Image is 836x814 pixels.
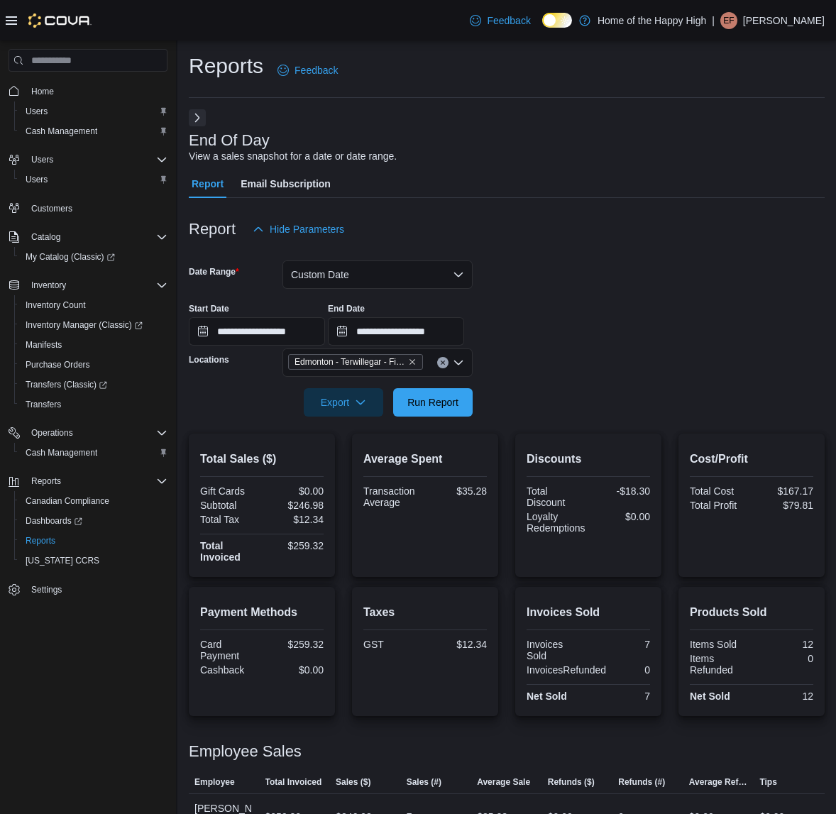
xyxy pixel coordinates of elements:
strong: Total Invoiced [200,540,241,563]
button: Users [14,170,173,189]
button: Clear input [437,357,449,368]
h2: Taxes [363,604,487,621]
button: Transfers [14,395,173,414]
button: Users [14,101,173,121]
a: Reports [20,532,61,549]
input: Press the down key to open a popover containing a calendar. [328,317,464,346]
span: Users [26,174,48,185]
span: Customers [31,203,72,214]
label: Start Date [189,303,229,314]
div: 0 [754,653,813,664]
span: Users [26,106,48,117]
button: Inventory [3,275,173,295]
span: Users [31,154,53,165]
a: My Catalog (Classic) [20,248,121,265]
p: | [712,12,715,29]
button: Next [189,109,206,126]
a: Dashboards [20,512,88,529]
span: Tips [759,776,776,788]
a: Inventory Count [20,297,92,314]
div: $259.32 [265,540,324,551]
span: Edmonton - Terwillegar - Fire & Flower [295,355,405,369]
div: 0 [612,664,650,676]
span: Manifests [20,336,167,353]
span: Reports [20,532,167,549]
button: Cash Management [14,443,173,463]
span: Inventory [31,280,66,291]
span: Transfers (Classic) [20,376,167,393]
span: Dashboards [20,512,167,529]
span: Operations [26,424,167,441]
button: Catalog [3,227,173,247]
div: GST [363,639,422,650]
span: Edmonton - Terwillegar - Fire & Flower [288,354,423,370]
span: Sales (#) [407,776,441,788]
span: Canadian Compliance [26,495,109,507]
input: Dark Mode [542,13,572,28]
span: Purchase Orders [20,356,167,373]
span: Refunds ($) [548,776,595,788]
img: Cova [28,13,92,28]
span: Inventory Count [26,299,86,311]
h2: Average Spent [363,451,487,468]
h3: Report [189,221,236,238]
div: $167.17 [754,485,813,497]
span: Dashboards [26,515,82,527]
span: Home [31,86,54,97]
div: $35.28 [428,485,487,497]
span: Inventory Count [20,297,167,314]
span: Feedback [295,63,338,77]
div: 7 [591,639,650,650]
span: EF [723,12,734,29]
button: Home [3,80,173,101]
a: Inventory Manager (Classic) [14,315,173,335]
span: Hide Parameters [270,222,344,236]
p: [PERSON_NAME] [743,12,825,29]
div: $0.00 [265,664,324,676]
span: Catalog [31,231,60,243]
span: Users [26,151,167,168]
h3: End Of Day [189,132,270,149]
span: My Catalog (Classic) [20,248,167,265]
div: Total Cost [690,485,749,497]
a: Transfers (Classic) [14,375,173,395]
label: End Date [328,303,365,314]
a: Customers [26,200,78,217]
span: Canadian Compliance [20,493,167,510]
div: $0.00 [265,485,324,497]
span: Report [192,170,224,198]
a: Cash Management [20,123,103,140]
button: Reports [3,471,173,491]
div: Transaction Average [363,485,422,508]
nav: Complex example [9,75,167,637]
span: Users [20,103,167,120]
a: Cash Management [20,444,103,461]
button: Export [304,388,383,417]
span: [US_STATE] CCRS [26,555,99,566]
a: Feedback [464,6,536,35]
button: Catalog [26,229,66,246]
span: Home [26,82,167,99]
div: Gift Cards [200,485,259,497]
span: Reports [26,473,167,490]
div: Invoices Sold [527,639,585,661]
span: Inventory [26,277,167,294]
div: View a sales snapshot for a date or date range. [189,149,397,164]
span: Manifests [26,339,62,351]
span: Transfers [20,396,167,413]
div: -$18.30 [591,485,650,497]
button: Custom Date [282,260,473,289]
h2: Payment Methods [200,604,324,621]
button: Inventory Count [14,295,173,315]
button: Remove Edmonton - Terwillegar - Fire & Flower from selection in this group [408,358,417,366]
button: Run Report [393,388,473,417]
span: Feedback [487,13,530,28]
button: Settings [3,579,173,600]
div: Items Sold [690,639,749,650]
label: Locations [189,354,229,365]
div: 7 [591,691,650,702]
button: Reports [14,531,173,551]
span: Purchase Orders [26,359,90,370]
a: Canadian Compliance [20,493,115,510]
